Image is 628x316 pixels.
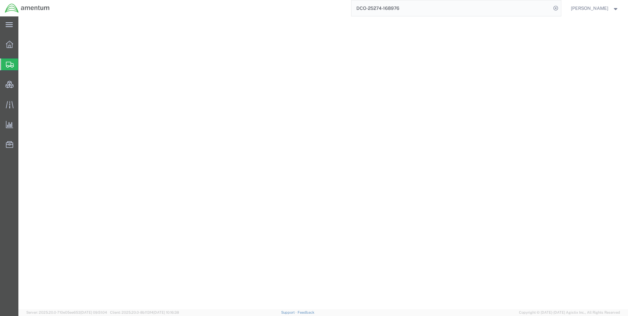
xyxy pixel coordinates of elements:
[571,4,619,12] button: [PERSON_NAME]
[18,16,628,309] iframe: FS Legacy Container
[281,310,298,314] a: Support
[153,310,179,314] span: [DATE] 10:16:38
[5,3,50,13] img: logo
[351,0,551,16] input: Search for shipment number, reference number
[110,310,179,314] span: Client: 2025.20.0-8b113f4
[80,310,107,314] span: [DATE] 09:51:04
[26,310,107,314] span: Server: 2025.20.0-710e05ee653
[571,5,608,12] span: Ray Cheatteam
[519,310,620,315] span: Copyright © [DATE]-[DATE] Agistix Inc., All Rights Reserved
[298,310,314,314] a: Feedback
